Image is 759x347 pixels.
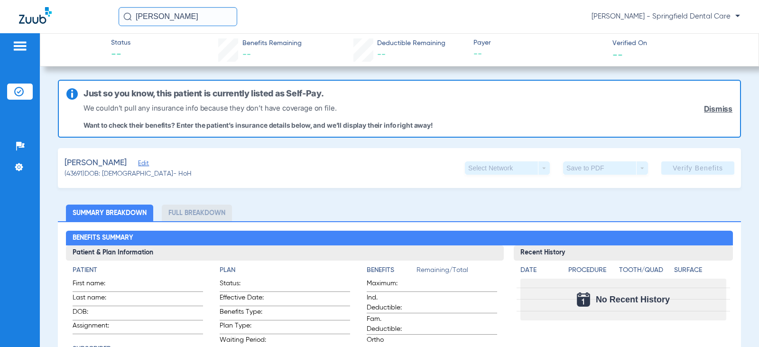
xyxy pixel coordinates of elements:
span: Edit [138,160,147,169]
li: Full Breakdown [162,205,232,221]
span: Deductible Remaining [377,38,445,48]
span: Last name: [73,293,119,306]
span: Benefits Remaining [242,38,302,48]
img: hamburger-icon [12,40,28,52]
h3: Recent History [514,245,732,261]
span: -- [612,49,623,59]
h4: Procedure [568,265,615,275]
input: Search for patients [119,7,237,26]
h4: Surface [674,265,726,275]
span: (43691) DOB: [DEMOGRAPHIC_DATA] - HoH [65,169,192,179]
span: Maximum: [367,279,413,291]
app-breakdown-title: Surface [674,265,726,279]
li: Summary Breakdown [66,205,153,221]
span: Effective Date: [220,293,266,306]
span: Ind. Deductible: [367,293,413,313]
span: No Recent History [596,295,670,304]
app-breakdown-title: Procedure [568,265,615,279]
h2: Benefits Summary [66,231,732,246]
app-breakdown-title: Date [520,265,560,279]
a: Dismiss [704,104,732,113]
img: Zuub Logo [19,7,52,24]
span: DOB: [73,307,119,320]
app-breakdown-title: Tooth/Quad [619,265,671,279]
span: Status: [220,279,266,291]
p: We couldn’t pull any insurance info because they don’t have coverage on file. [83,103,433,113]
span: Remaining/Total [417,265,497,279]
h4: Plan [220,265,350,275]
h4: Benefits [367,265,417,275]
span: Benefits Type: [220,307,266,320]
span: [PERSON_NAME] [65,157,127,169]
app-breakdown-title: Benefits [367,265,417,279]
span: -- [377,50,386,59]
span: Assignment: [73,321,119,334]
span: [PERSON_NAME] - Springfield Dental Care [592,12,740,21]
span: Payer [473,38,604,48]
h3: Patient & Plan Information [66,245,504,261]
h4: Date [520,265,560,275]
span: Status [111,38,130,48]
h6: Just so you know, this patient is currently listed as Self-Pay. [83,88,324,99]
h4: Tooth/Quad [619,265,671,275]
span: -- [111,48,130,62]
span: -- [242,50,251,59]
span: Verified On [612,38,743,48]
span: -- [473,48,604,60]
span: First name: [73,279,119,291]
p: Want to check their benefits? Enter the patient’s insurance details below, and we’ll display thei... [83,121,433,129]
img: info-icon [66,88,78,100]
img: Calendar [577,292,590,307]
img: Search Icon [123,12,132,21]
span: Fam. Deductible: [367,314,413,334]
h4: Patient [73,265,203,275]
span: Plan Type: [220,321,266,334]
